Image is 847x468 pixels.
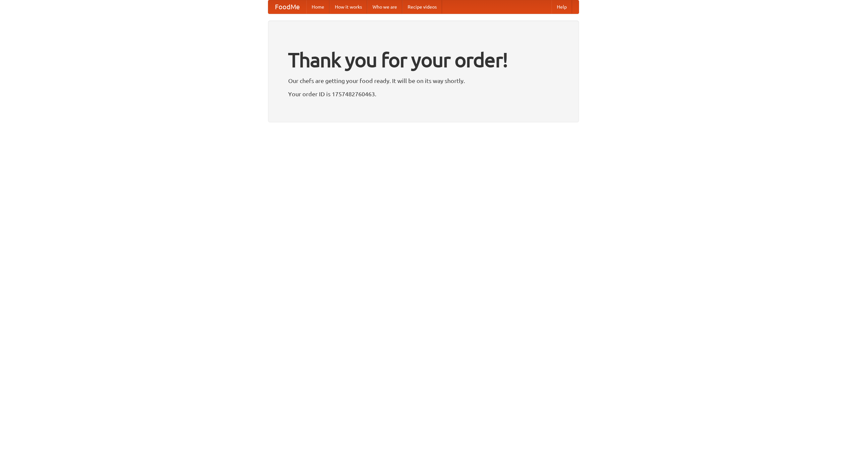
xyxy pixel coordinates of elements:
a: How it works [330,0,367,14]
p: Our chefs are getting your food ready. It will be on its way shortly. [288,76,559,86]
a: FoodMe [268,0,306,14]
a: Who we are [367,0,402,14]
a: Recipe videos [402,0,442,14]
a: Help [552,0,572,14]
a: Home [306,0,330,14]
p: Your order ID is 1757482760463. [288,89,559,99]
h1: Thank you for your order! [288,44,559,76]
